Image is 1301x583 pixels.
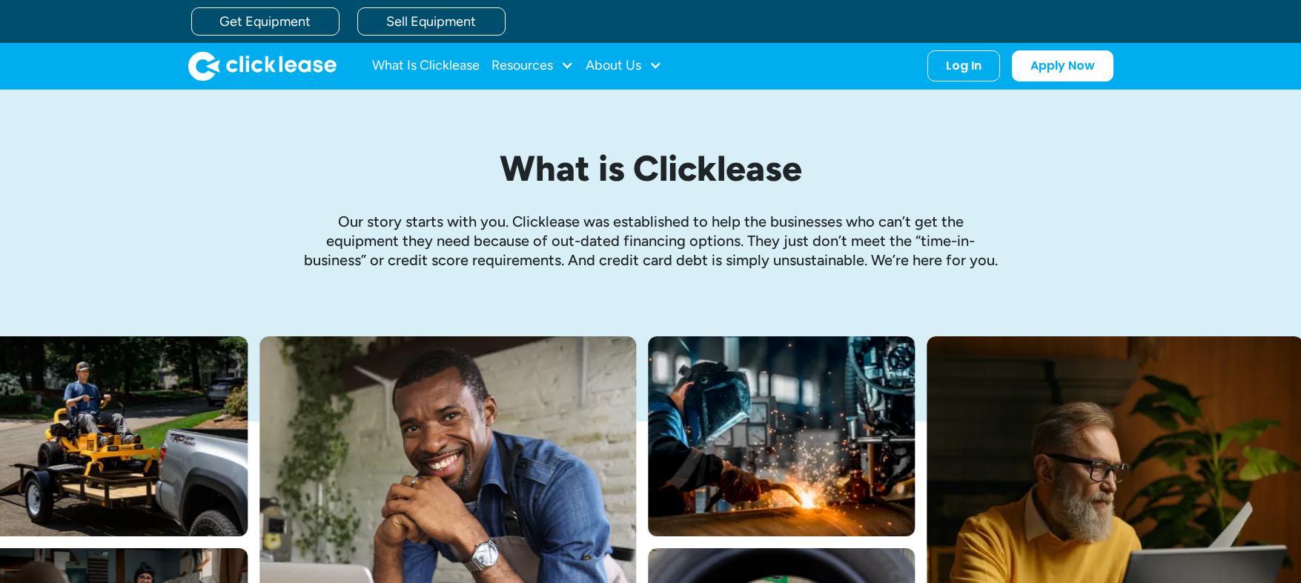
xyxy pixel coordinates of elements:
a: home [188,51,337,81]
div: Resources [491,51,574,81]
h1: What is Clicklease [302,149,999,188]
a: What Is Clicklease [372,51,480,81]
a: Get Equipment [191,7,340,36]
div: Log In [946,59,981,73]
div: About Us [586,51,662,81]
img: A welder in a large mask working on a large pipe [648,336,915,536]
img: Clicklease logo [188,51,337,81]
a: Sell Equipment [357,7,506,36]
p: Our story starts with you. Clicklease was established to help the businesses who can’t get the eq... [302,212,999,270]
a: Apply Now [1012,50,1113,81]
